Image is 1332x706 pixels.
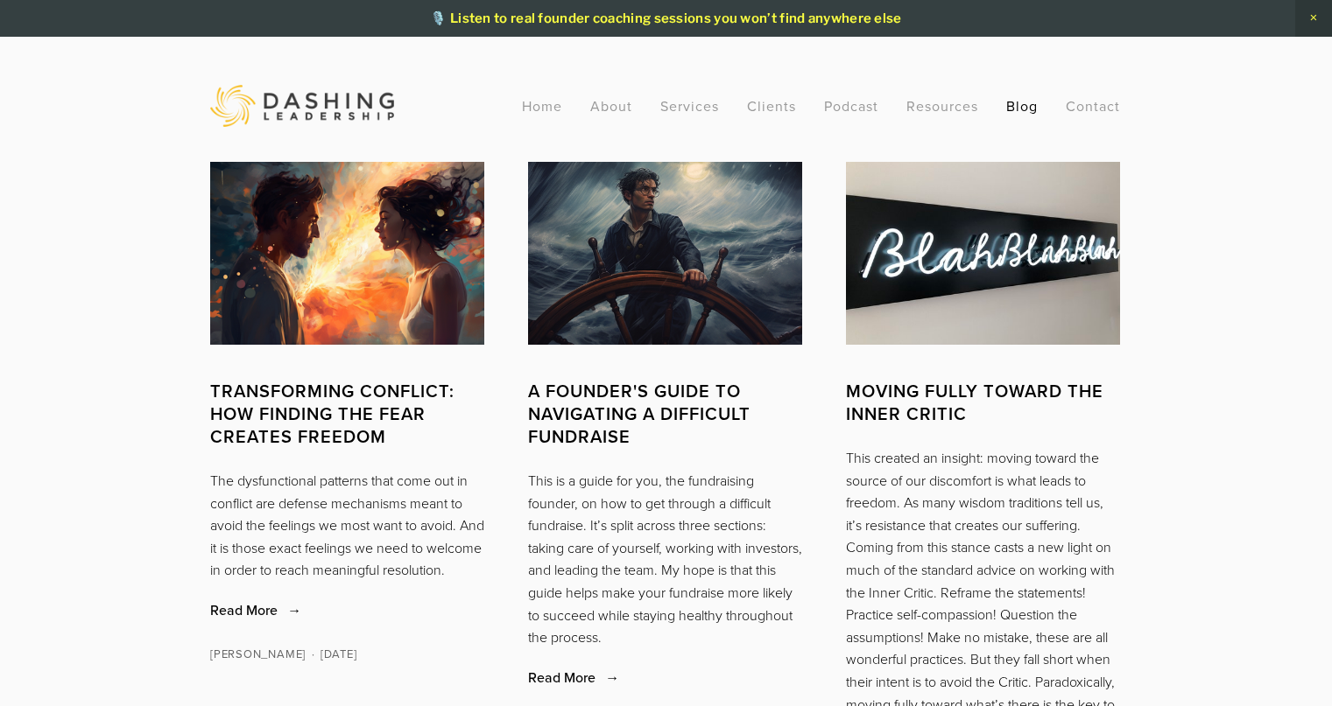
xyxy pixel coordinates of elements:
img: A Founder's Guide To Navigating A Difficult Fundraise [528,116,802,390]
a: About [590,90,632,122]
a: Moving fully toward the Inner Critic [846,380,1120,425]
img: Transforming Conflict: How Finding the Fear Creates Freedom [184,162,511,345]
a: Read More [528,667,802,689]
a: A Founder's Guide To Navigating A Difficult Fundraise [528,380,802,448]
a: [PERSON_NAME] [210,644,306,663]
a: Podcast [824,90,878,122]
a: Clients [747,90,796,122]
a: Blog [1006,90,1038,122]
a: Resources [906,96,978,115]
p: The dysfunctional patterns that come out in conflict are defense mechanisms meant to avoid the fe... [210,470,484,582]
a: Contact [1066,90,1120,122]
time: [DATE] [306,644,356,663]
a: Home [522,90,562,122]
a: Transforming Conflict: How Finding the Fear Creates Freedom [210,380,484,448]
a: Read More [210,599,484,622]
a: Services [660,90,719,122]
span: Read More [528,668,619,687]
img: Dashing Leadership [210,85,394,127]
span: Read More [210,600,301,619]
img: Moving fully toward the Inner Critic [846,150,1120,356]
p: This is a guide for you, the fundraising founder, on how to get through a difficult fundraise. It... [528,470,802,649]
